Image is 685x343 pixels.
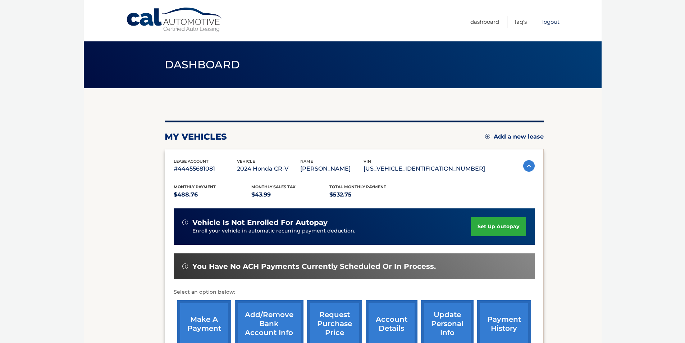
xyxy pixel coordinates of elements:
img: accordion-active.svg [523,160,535,172]
img: alert-white.svg [182,263,188,269]
span: Total Monthly Payment [329,184,386,189]
span: vehicle [237,159,255,164]
p: $532.75 [329,190,407,200]
p: $43.99 [251,190,329,200]
span: Monthly Payment [174,184,216,189]
img: add.svg [485,134,490,139]
a: Dashboard [470,16,499,28]
p: $488.76 [174,190,252,200]
p: Enroll your vehicle in automatic recurring payment deduction. [192,227,471,235]
a: Logout [542,16,560,28]
p: Select an option below: [174,288,535,297]
h2: my vehicles [165,131,227,142]
span: name [300,159,313,164]
p: [PERSON_NAME] [300,164,364,174]
span: lease account [174,159,209,164]
p: 2024 Honda CR-V [237,164,300,174]
p: #44455681081 [174,164,237,174]
span: vehicle is not enrolled for autopay [192,218,328,227]
p: [US_VEHICLE_IDENTIFICATION_NUMBER] [364,164,485,174]
a: FAQ's [515,16,527,28]
span: Dashboard [165,58,240,71]
img: alert-white.svg [182,220,188,225]
span: vin [364,159,371,164]
a: set up autopay [471,217,526,236]
a: Add a new lease [485,133,544,140]
span: You have no ACH payments currently scheduled or in process. [192,262,436,271]
span: Monthly sales Tax [251,184,296,189]
a: Cal Automotive [126,7,223,33]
